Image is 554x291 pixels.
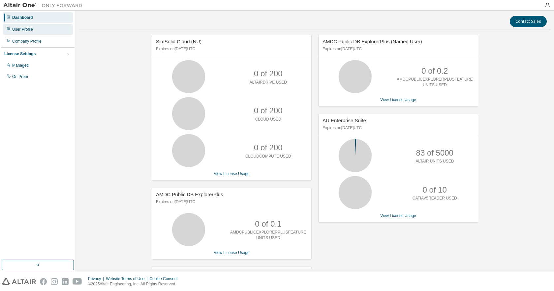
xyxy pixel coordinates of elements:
p: 0 of 200 [254,105,283,116]
p: AMDCPUBLICEXPLORERPLUSFEATURE UNITS USED [397,77,473,88]
img: altair_logo.svg [2,278,36,285]
a: View License Usage [380,213,416,218]
button: Contact Sales [510,16,547,27]
p: CLOUDCOMPUTE USED [245,154,291,159]
img: facebook.svg [40,278,47,285]
p: 0 of 200 [254,142,283,153]
span: SimSolid Cloud (NU) [156,39,201,44]
p: Expires on [DATE] UTC [156,46,306,52]
div: Website Terms of Use [106,276,149,281]
a: View License Usage [214,250,250,255]
p: Expires on [DATE] UTC [323,46,472,52]
p: ALTAIRDRIVE USED [249,80,287,85]
a: View License Usage [380,97,416,102]
span: AU Enterprise Suite [323,118,366,123]
span: AMDC Public DB ExplorerPlus [156,192,223,197]
p: ALTAIR UNITS USED [415,159,454,164]
div: On Prem [12,74,28,79]
img: instagram.svg [51,278,58,285]
div: Managed [12,63,29,68]
div: Cookie Consent [149,276,181,281]
p: © 2025 Altair Engineering, Inc. All Rights Reserved. [88,281,182,287]
div: License Settings [4,51,36,56]
img: Altair One [3,2,86,9]
p: 0 of 0.1 [255,218,281,230]
p: Expires on [DATE] UTC [323,125,472,131]
p: 0 of 200 [254,68,283,79]
div: Company Profile [12,39,42,44]
p: 0 of 0.2 [421,65,448,77]
p: CLOUD USED [255,117,281,122]
div: Privacy [88,276,106,281]
p: CATIAV5READER USED [413,196,457,201]
p: 83 of 5000 [416,147,453,159]
div: User Profile [12,27,33,32]
div: Dashboard [12,15,33,20]
span: AMDC Public DB ExplorerPlus (Named User) [323,39,422,44]
p: 0 of 10 [423,184,447,196]
p: Expires on [DATE] UTC [156,199,306,205]
img: youtube.svg [73,278,82,285]
p: AMDCPUBLICEXPLORERPLUSFEATURE UNITS USED [230,230,306,241]
a: View License Usage [214,171,250,176]
img: linkedin.svg [62,278,69,285]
